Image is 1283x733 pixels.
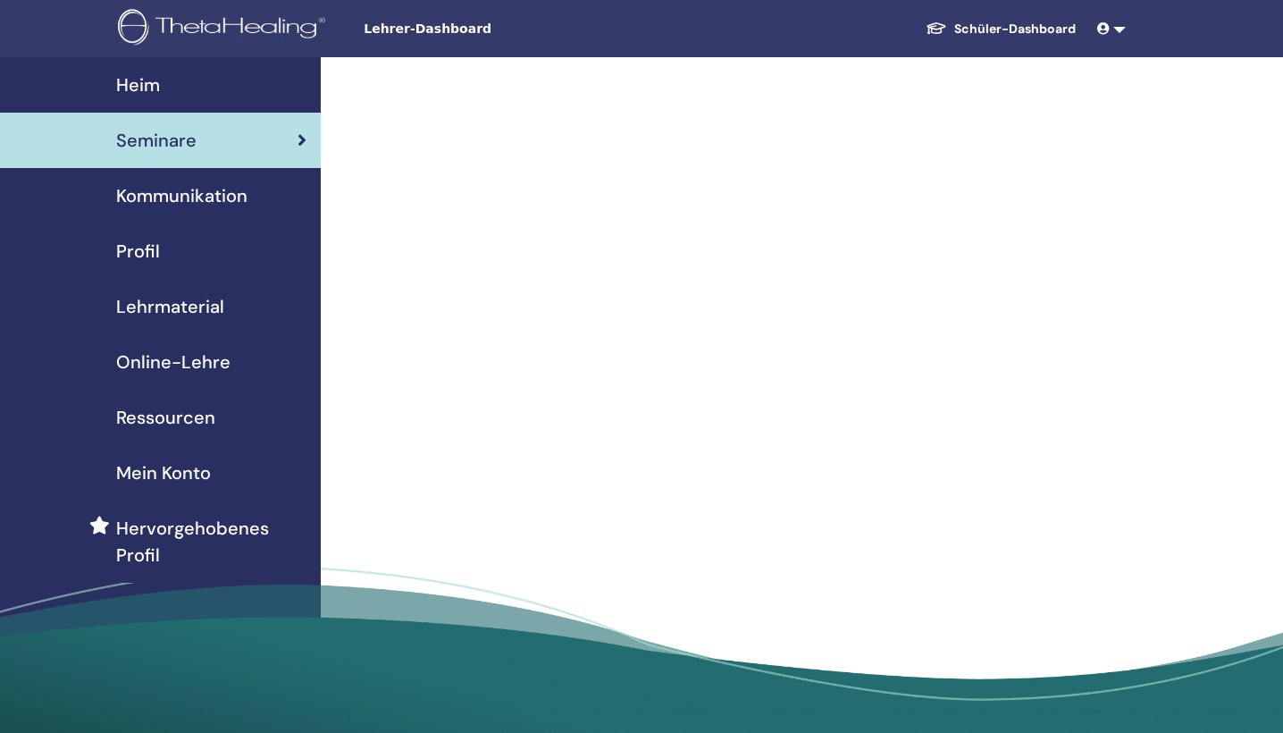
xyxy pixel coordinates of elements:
[118,9,331,49] img: logo.png
[116,127,197,154] span: Seminare
[116,293,224,320] span: Lehrmaterial
[364,20,632,38] span: Lehrer-Dashboard
[116,182,247,209] span: Kommunikation
[116,404,215,431] span: Ressourcen
[116,515,306,569] span: Hervorgehobenes Profil
[116,459,211,486] span: Mein Konto
[116,238,160,265] span: Profil
[926,21,947,36] img: graduation-cap-white.svg
[911,13,1090,46] a: Schüler-Dashboard
[116,72,160,98] span: Heim
[116,349,231,375] span: Online-Lehre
